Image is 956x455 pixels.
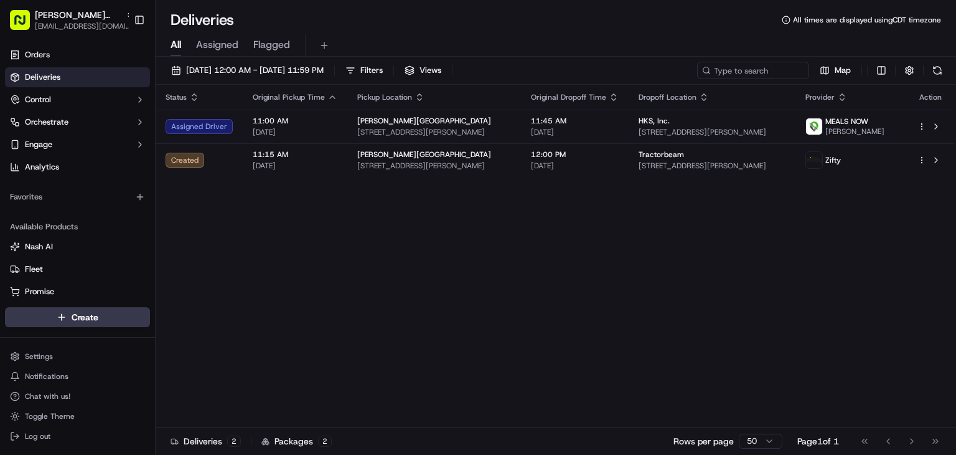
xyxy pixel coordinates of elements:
[253,37,290,52] span: Flagged
[5,135,150,155] button: Engage
[103,193,108,203] span: •
[171,10,234,30] h1: Deliveries
[5,45,150,65] a: Orders
[39,193,101,203] span: [PERSON_NAME]
[12,181,32,201] img: Liam S.
[25,193,35,203] img: 1736555255976-a54dd68f-1ca7-489b-9aae-adbdc363a1c4
[32,80,224,93] input: Got a question? Start typing here...
[5,157,150,177] a: Analytics
[697,62,809,79] input: Type to search
[5,5,129,35] button: [PERSON_NAME][GEOGRAPHIC_DATA][EMAIL_ADDRESS][DOMAIN_NAME]
[10,241,145,252] a: Nash AI
[5,348,150,365] button: Settings
[166,62,329,79] button: [DATE] 12:00 AM - [DATE] 11:59 PM
[35,21,134,31] button: [EMAIL_ADDRESS][DOMAIN_NAME]
[419,65,441,76] span: Views
[531,127,619,137] span: [DATE]
[88,308,151,318] a: Powered byPylon
[797,435,839,448] div: Page 1 of 1
[5,307,150,327] button: Create
[105,279,115,289] div: 💻
[360,65,383,76] span: Filters
[357,150,491,160] span: [PERSON_NAME][GEOGRAPHIC_DATA]
[12,49,227,69] p: Welcome 👋
[340,62,388,79] button: Filters
[25,278,95,290] span: Knowledge Base
[5,388,150,405] button: Chat with us!
[56,118,204,131] div: Start new chat
[399,62,447,79] button: Views
[35,9,121,21] button: [PERSON_NAME][GEOGRAPHIC_DATA]
[25,72,60,83] span: Deliveries
[7,273,100,295] a: 📗Knowledge Base
[253,161,337,171] span: [DATE]
[10,264,145,275] a: Fleet
[793,15,941,25] span: All times are displayed using CDT timezone
[56,131,171,141] div: We're available if you need us!
[5,368,150,385] button: Notifications
[5,217,150,237] div: Available Products
[5,112,150,132] button: Orchestrate
[357,161,511,171] span: [STREET_ADDRESS][PERSON_NAME]
[5,237,150,257] button: Nash AI
[805,92,835,102] span: Provider
[25,49,50,60] span: Orders
[25,286,54,297] span: Promise
[12,12,37,37] img: Nash
[12,214,32,234] img: Snider Plaza
[639,127,785,137] span: [STREET_ADDRESS][PERSON_NAME]
[171,37,181,52] span: All
[531,92,606,102] span: Original Dropoff Time
[25,94,51,105] span: Control
[196,37,238,52] span: Assigned
[162,226,166,236] span: •
[186,65,324,76] span: [DATE] 12:00 AM - [DATE] 11:59 PM
[835,65,851,76] span: Map
[531,150,619,160] span: 12:00 PM
[806,152,822,168] img: zifty-logo-trans-sq.png
[531,116,619,126] span: 11:45 AM
[166,92,187,102] span: Status
[814,62,856,79] button: Map
[100,273,205,295] a: 💻API Documentation
[26,118,49,141] img: 5e9a9d7314ff4150bce227a61376b483.jpg
[639,161,785,171] span: [STREET_ADDRESS][PERSON_NAME]
[5,408,150,425] button: Toggle Theme
[357,127,511,137] span: [STREET_ADDRESS][PERSON_NAME]
[5,187,150,207] div: Favorites
[253,150,337,160] span: 11:15 AM
[5,282,150,302] button: Promise
[25,264,43,275] span: Fleet
[25,371,68,381] span: Notifications
[5,428,150,445] button: Log out
[5,90,150,110] button: Control
[253,127,337,137] span: [DATE]
[25,431,50,441] span: Log out
[110,193,146,203] span: 11:39 AM
[261,435,332,448] div: Packages
[639,150,684,160] span: Tractorbeam
[357,92,412,102] span: Pickup Location
[639,92,696,102] span: Dropoff Location
[25,241,53,252] span: Nash AI
[193,159,227,174] button: See all
[929,62,946,79] button: Refresh
[227,436,241,447] div: 2
[357,116,491,126] span: [PERSON_NAME][GEOGRAPHIC_DATA]
[12,118,35,141] img: 1736555255976-a54dd68f-1ca7-489b-9aae-adbdc363a1c4
[253,92,325,102] span: Original Pickup Time
[39,226,159,236] span: [PERSON_NAME][GEOGRAPHIC_DATA]
[825,127,884,136] span: [PERSON_NAME]
[673,435,734,448] p: Rows per page
[318,436,332,447] div: 2
[25,391,70,401] span: Chat with us!
[806,118,822,135] img: melas_now_logo.png
[118,278,200,290] span: API Documentation
[25,161,59,173] span: Analytics
[12,279,22,289] div: 📗
[25,352,53,362] span: Settings
[639,116,670,126] span: HKS, Inc.
[12,161,83,171] div: Past conversations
